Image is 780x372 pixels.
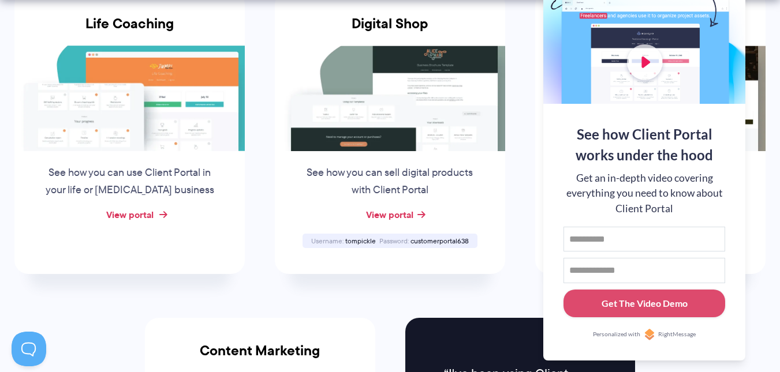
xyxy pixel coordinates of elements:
[12,332,46,366] iframe: Toggle Customer Support
[106,208,154,221] a: View portal
[379,236,409,246] span: Password
[563,171,725,216] div: Get an in-depth video covering everything you need to know about Client Portal
[563,329,725,340] a: Personalized withRightMessage
[593,330,640,339] span: Personalized with
[644,329,655,340] img: Personalized with RightMessage
[302,164,477,199] p: See how you can sell digital products with Client Portal
[410,236,469,246] span: customerportal638
[345,236,376,246] span: tompickle
[42,164,218,199] p: See how you can use Client Portal in your life or [MEDICAL_DATA] business
[535,16,766,46] h3: Custom Furniture
[275,16,505,46] h3: Digital Shop
[602,296,688,310] div: Get The Video Demo
[14,16,245,46] h3: Life Coaching
[311,236,344,246] span: Username
[366,208,413,221] a: View portal
[563,290,725,318] button: Get The Video Demo
[563,124,725,166] div: See how Client Portal works under the hood
[658,330,696,339] span: RightMessage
